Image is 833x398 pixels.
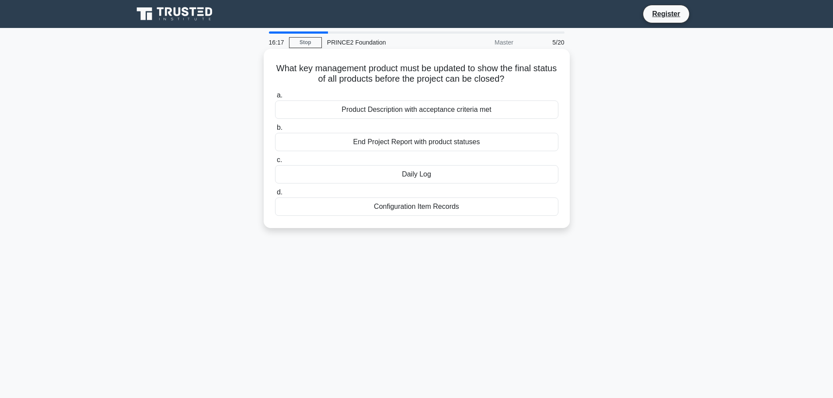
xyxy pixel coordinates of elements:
[277,188,282,196] span: d.
[275,133,558,151] div: End Project Report with product statuses
[277,124,282,131] span: b.
[277,156,282,163] span: c.
[442,34,519,51] div: Master
[275,197,558,216] div: Configuration Item Records
[647,8,685,19] a: Register
[277,91,282,99] span: a.
[322,34,442,51] div: PRINCE2 Foundation
[289,37,322,48] a: Stop
[264,34,289,51] div: 16:17
[275,100,558,119] div: Product Description with acceptance criteria met
[275,165,558,183] div: Daily Log
[519,34,570,51] div: 5/20
[274,63,559,85] h5: What key management product must be updated to show the final status of all products before the p...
